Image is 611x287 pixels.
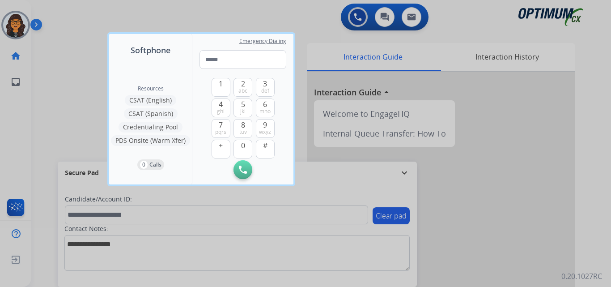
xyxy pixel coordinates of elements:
[219,120,223,130] span: 7
[239,166,247,174] img: call-button
[261,87,269,94] span: def
[219,140,223,151] span: +
[239,129,247,136] span: tuv
[137,159,164,170] button: 0Calls
[259,129,271,136] span: wxyz
[263,99,267,110] span: 6
[215,129,226,136] span: pqrs
[256,140,275,158] button: #
[149,161,161,169] p: Calls
[212,78,230,97] button: 1
[241,120,245,130] span: 8
[212,119,230,138] button: 7pqrs
[212,99,230,117] button: 4ghi
[233,78,252,97] button: 2abc
[233,119,252,138] button: 8tuv
[217,108,225,115] span: ghi
[256,99,275,117] button: 6mno
[124,108,178,119] button: CSAT (Spanish)
[241,140,245,151] span: 0
[212,140,230,158] button: +
[119,122,182,133] button: Credentialing Pool
[233,140,252,158] button: 0
[219,99,223,110] span: 4
[241,99,245,110] span: 5
[256,119,275,138] button: 9wxyz
[256,78,275,97] button: 3def
[219,78,223,89] span: 1
[125,95,176,106] button: CSAT (English)
[233,99,252,117] button: 5jkl
[240,108,246,115] span: jkl
[263,78,267,89] span: 3
[239,38,286,45] span: Emergency Dialing
[111,135,190,146] button: PDS Onsite (Warm Xfer)
[561,271,602,282] p: 0.20.1027RC
[131,44,170,56] span: Softphone
[263,120,267,130] span: 9
[241,78,245,89] span: 2
[238,87,247,94] span: abc
[259,108,271,115] span: mno
[263,140,267,151] span: #
[138,85,164,92] span: Resources
[140,161,148,169] p: 0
